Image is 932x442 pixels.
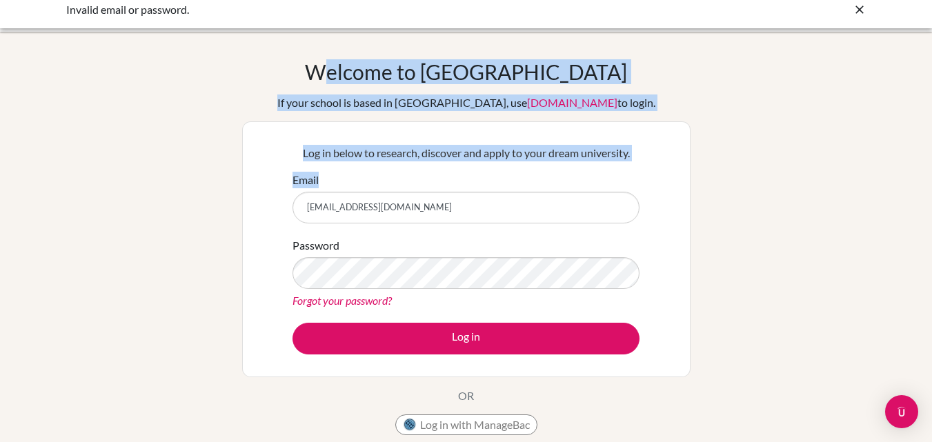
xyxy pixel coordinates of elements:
[293,237,339,254] label: Password
[293,145,639,161] p: Log in below to research, discover and apply to your dream university.
[66,1,660,18] div: Invalid email or password.
[305,59,627,84] h1: Welcome to [GEOGRAPHIC_DATA]
[277,94,655,111] div: If your school is based in [GEOGRAPHIC_DATA], use to login.
[293,172,319,188] label: Email
[458,388,474,404] p: OR
[527,96,617,109] a: [DOMAIN_NAME]
[885,395,918,428] div: Open Intercom Messenger
[395,414,537,435] button: Log in with ManageBac
[293,323,639,354] button: Log in
[293,294,392,307] a: Forgot your password?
